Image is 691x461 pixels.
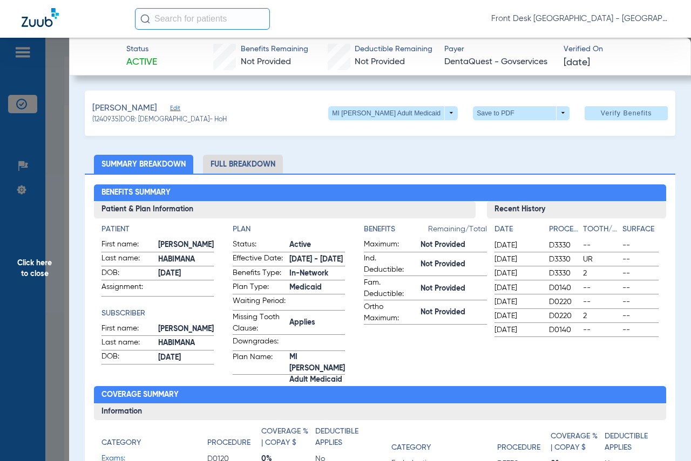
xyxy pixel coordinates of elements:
[233,253,286,266] span: Effective Date:
[315,426,369,452] app-breakdown-title: Deductible Applies
[549,268,579,279] span: D3330
[94,386,666,403] h2: Coverage Summary
[241,58,291,66] span: Not Provided
[101,437,141,449] h4: Category
[101,281,154,296] span: Assignment:
[549,283,579,293] span: D0140
[289,282,345,293] span: Medicaid
[473,106,570,120] button: Save to PDF
[233,352,286,374] span: Plan Name:
[421,307,487,318] span: Not Provided
[583,240,619,251] span: --
[364,277,417,300] span: Fam. Deductible:
[364,253,417,276] span: Ind. Deductible:
[261,426,309,449] h4: Coverage % | Copay $
[94,184,666,202] h2: Benefits Summary
[583,325,619,335] span: --
[487,201,666,218] h3: Recent History
[421,239,487,251] span: Not Provided
[355,44,432,55] span: Deductible Remaining
[22,8,59,27] img: Zuub Logo
[622,254,658,265] span: --
[622,311,658,321] span: --
[622,268,658,279] span: --
[261,426,315,452] app-breakdown-title: Coverage % | Copay $
[494,254,540,265] span: [DATE]
[101,239,154,252] span: First name:
[158,239,214,251] span: [PERSON_NAME]
[101,323,154,336] span: First name:
[289,239,345,251] span: Active
[233,224,345,235] h4: Plan
[605,426,659,457] app-breakdown-title: Deductible Applies
[364,224,428,239] app-breakdown-title: Benefits
[549,224,579,239] app-breakdown-title: Procedure
[494,224,540,239] app-breakdown-title: Date
[233,267,286,280] span: Benefits Type:
[94,201,475,218] h3: Patient & Plan Information
[355,58,405,66] span: Not Provided
[101,253,154,266] span: Last name:
[601,109,652,118] span: Verify Benefits
[622,224,658,239] app-breakdown-title: Surface
[289,268,345,279] span: In-Network
[549,297,579,307] span: D0220
[494,268,540,279] span: [DATE]
[444,56,554,69] span: DentaQuest - Govservices
[583,224,619,235] h4: Tooth/Quad
[391,426,497,457] app-breakdown-title: Category
[637,409,691,461] div: Chat Widget
[497,426,551,457] app-breakdown-title: Procedure
[622,325,658,335] span: --
[497,442,540,453] h4: Procedure
[491,13,669,24] span: Front Desk [GEOGRAPHIC_DATA] - [GEOGRAPHIC_DATA] | My Community Dental Centers
[583,311,619,321] span: 2
[494,297,540,307] span: [DATE]
[328,106,458,120] button: MI [PERSON_NAME] Adult Medicaid
[158,324,214,335] span: [PERSON_NAME]
[364,239,417,252] span: Maximum:
[126,44,157,55] span: Status
[364,224,428,235] h4: Benefits
[583,283,619,293] span: --
[101,337,154,350] span: Last name:
[494,240,540,251] span: [DATE]
[551,426,605,457] app-breakdown-title: Coverage % | Copay $
[203,155,283,174] li: Full Breakdown
[549,254,579,265] span: D3330
[585,106,668,120] button: Verify Benefits
[622,283,658,293] span: --
[549,311,579,321] span: D0220
[583,297,619,307] span: --
[94,403,666,421] h3: Information
[233,336,286,350] span: Downgrades:
[92,102,157,115] span: [PERSON_NAME]
[94,155,193,174] li: Summary Breakdown
[564,56,590,70] span: [DATE]
[549,240,579,251] span: D3330
[364,301,417,324] span: Ortho Maximum:
[549,325,579,335] span: D0140
[158,268,214,279] span: [DATE]
[421,283,487,294] span: Not Provided
[289,317,345,328] span: Applies
[622,224,658,235] h4: Surface
[289,254,345,265] span: [DATE] - [DATE]
[289,363,345,374] span: MI [PERSON_NAME] Adult Medicaid
[391,442,431,453] h4: Category
[101,308,214,319] h4: Subscriber
[101,224,214,235] h4: Patient
[549,224,579,235] h4: Procedure
[583,224,619,239] app-breakdown-title: Tooth/Quad
[92,115,227,125] span: (1240935) DOB: [DEMOGRAPHIC_DATA] - HoH
[622,240,658,251] span: --
[494,224,540,235] h4: Date
[428,224,487,239] span: Remaining/Total
[315,426,363,449] h4: Deductible Applies
[101,426,207,452] app-breakdown-title: Category
[101,267,154,280] span: DOB:
[494,283,540,293] span: [DATE]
